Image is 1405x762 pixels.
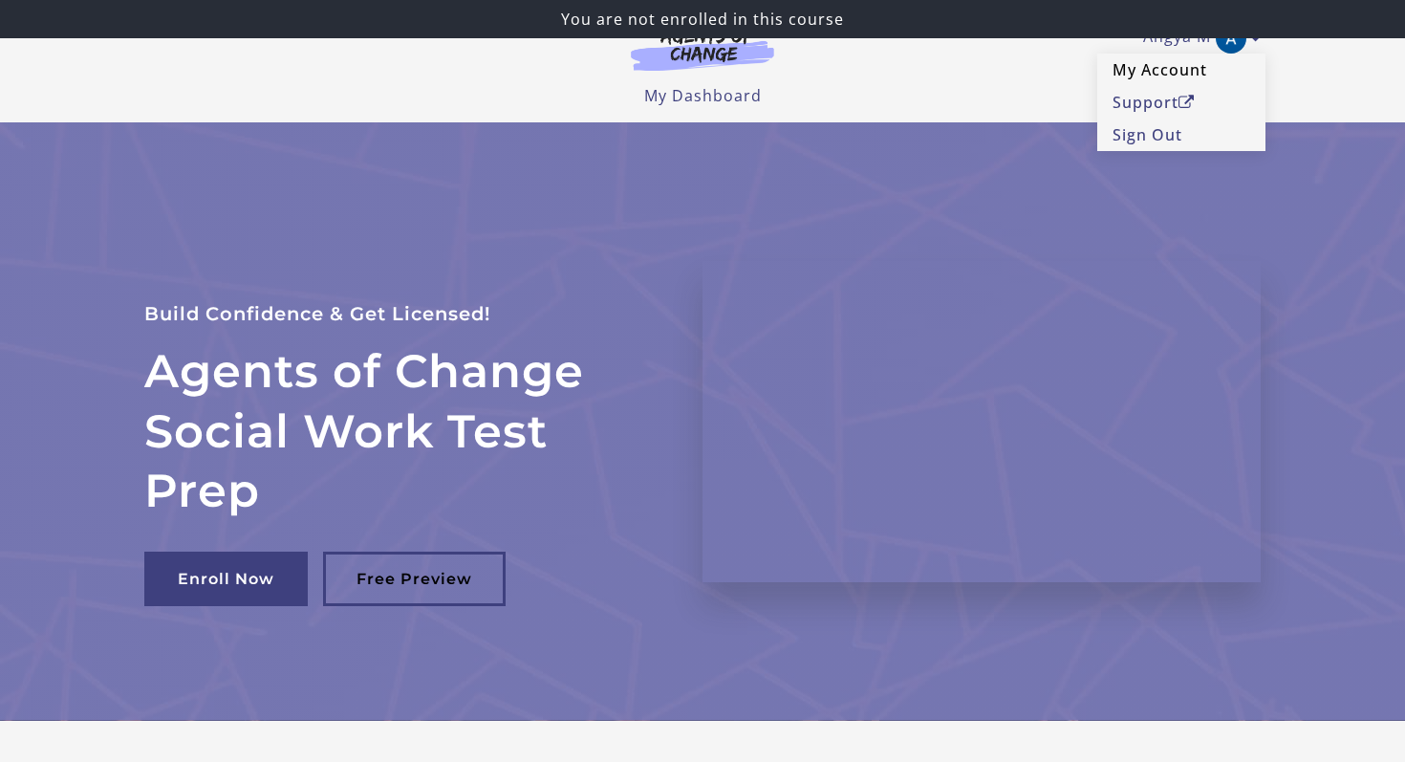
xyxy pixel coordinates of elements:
[1143,23,1251,54] a: Toggle menu
[1097,119,1265,151] a: Sign Out
[323,552,506,606] a: Free Preview
[1097,86,1265,119] a: SupportOpen in a new window
[644,85,762,106] a: My Dashboard
[1178,95,1195,110] i: Open in a new window
[1097,54,1265,86] a: My Account
[144,298,657,330] p: Build Confidence & Get Licensed!
[144,341,657,520] h2: Agents of Change Social Work Test Prep
[611,27,794,71] img: Agents of Change Logo
[144,552,308,606] a: Enroll Now
[8,8,1397,31] p: You are not enrolled in this course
